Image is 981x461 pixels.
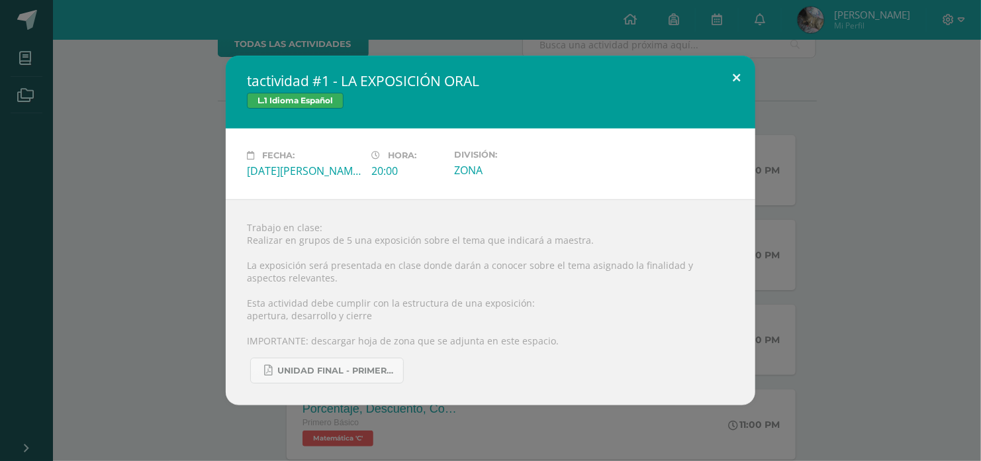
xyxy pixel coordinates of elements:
[262,150,295,160] span: Fecha:
[371,164,444,178] div: 20:00
[718,56,755,101] button: Close (Esc)
[388,150,416,160] span: Hora:
[247,93,344,109] span: L.1 Idioma Español
[226,199,755,405] div: Trabajo en clase: Realizar en grupos de 5 una exposición sobre el tema que indicará a maestra. La...
[247,72,734,90] h2: tactividad #1 - LA EXPOSICIÓN ORAL
[454,163,568,178] div: ZONA
[454,150,568,160] label: División:
[247,164,361,178] div: [DATE][PERSON_NAME]
[277,366,397,376] span: UNIDAD FINAL - PRIMERO BASICO A-B-C -.pdf
[250,358,404,384] a: UNIDAD FINAL - PRIMERO BASICO A-B-C -.pdf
